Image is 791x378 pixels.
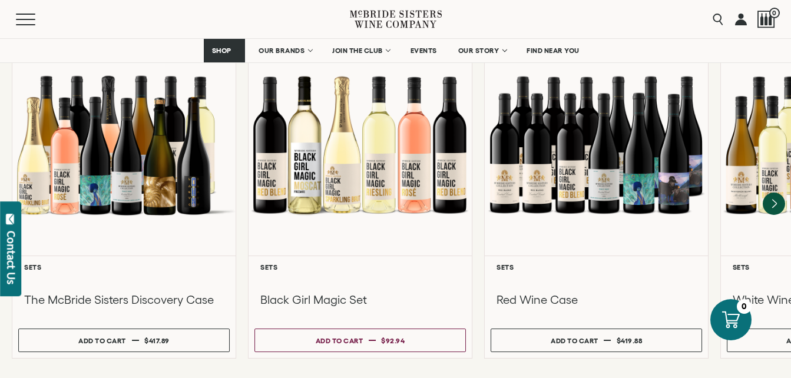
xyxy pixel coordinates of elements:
[458,47,499,55] span: OUR STORY
[403,39,445,62] a: EVENTS
[24,263,224,271] h6: Sets
[260,263,460,271] h6: Sets
[254,329,466,352] button: Add to cart $92.94
[248,26,472,359] a: Black Girl Magic Set Sets Black Girl Magic Set Add to cart $92.94
[484,26,709,359] a: Red Wine Case Sets Red Wine Case Add to cart $419.88
[260,292,460,307] h3: Black Girl Magic Set
[451,39,514,62] a: OUR STORY
[497,263,696,271] h6: Sets
[763,193,785,215] button: Next
[551,332,598,349] div: Add to cart
[16,14,58,25] button: Mobile Menu Trigger
[144,337,170,344] span: $417.89
[325,39,397,62] a: JOIN THE CLUB
[769,8,780,18] span: 0
[24,292,224,307] h3: The McBride Sisters Discovery Case
[78,332,126,349] div: Add to cart
[204,39,245,62] a: SHOP
[491,329,702,352] button: Add to cart $419.88
[519,39,587,62] a: FIND NEAR YOU
[259,47,305,55] span: OUR BRANDS
[332,47,383,55] span: JOIN THE CLUB
[411,47,437,55] span: EVENTS
[211,47,231,55] span: SHOP
[381,337,405,344] span: $92.94
[12,26,236,359] a: McBride Sisters Full Set Sets The McBride Sisters Discovery Case Add to cart $417.89
[18,329,230,352] button: Add to cart $417.89
[737,299,752,314] div: 0
[251,39,319,62] a: OUR BRANDS
[316,332,363,349] div: Add to cart
[527,47,580,55] span: FIND NEAR YOU
[497,292,696,307] h3: Red Wine Case
[617,337,643,344] span: $419.88
[5,231,17,284] div: Contact Us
